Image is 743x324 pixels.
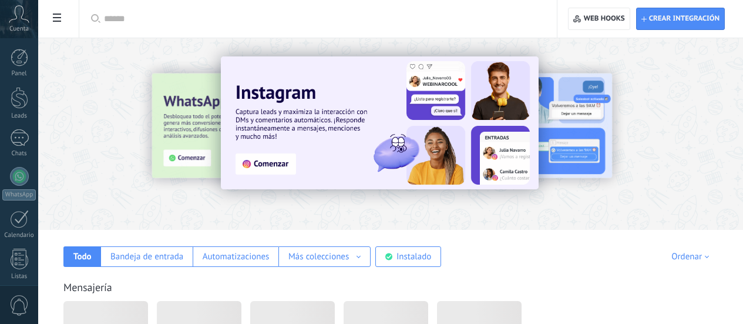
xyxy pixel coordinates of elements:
div: WhatsApp [2,189,36,201]
div: Leads [2,112,36,120]
span: Web hooks [584,14,625,24]
div: Más colecciones [288,251,349,262]
div: Chats [2,150,36,158]
div: Todo [73,251,92,262]
span: Cuenta [9,25,29,33]
button: Crear integración [636,8,725,30]
span: Crear integración [649,14,720,24]
div: Ordenar [671,251,713,262]
div: Automatizaciones [203,251,270,262]
div: Listas [2,273,36,280]
div: Instalado [396,251,431,262]
button: Web hooks [568,8,630,30]
img: Slide 1 [221,56,539,189]
div: Panel [2,70,36,78]
div: Calendario [2,232,36,239]
a: Mensajería [63,280,112,294]
div: Bandeja de entrada [110,251,183,262]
